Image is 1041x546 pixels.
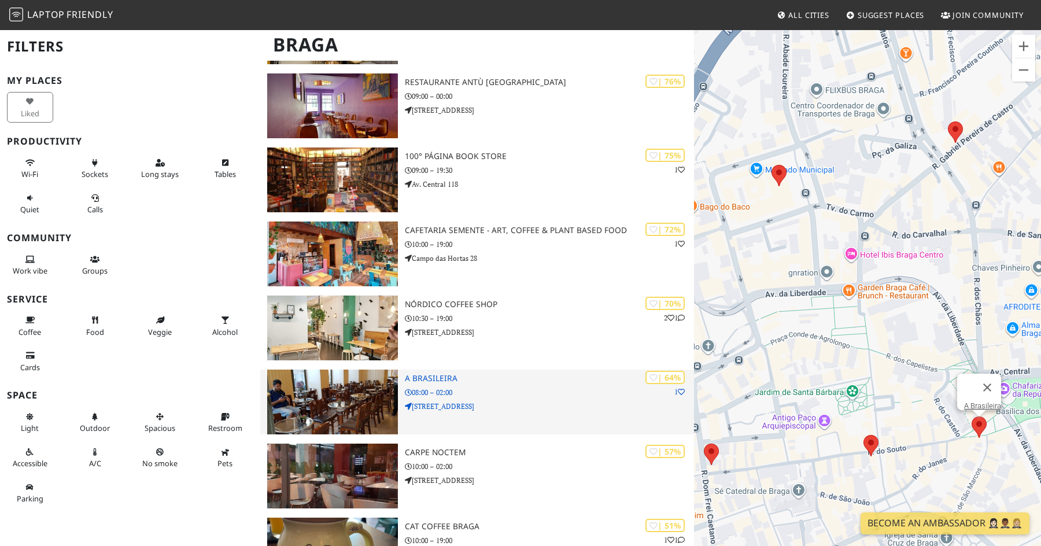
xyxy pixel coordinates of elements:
[80,423,110,433] span: Outdoor area
[405,374,694,383] h3: A Brasileira
[405,78,694,87] h3: Restaurante Antù [GEOGRAPHIC_DATA]
[7,390,253,401] h3: Space
[260,444,694,508] a: Carpe Noctem | 57% Carpe Noctem 10:00 – 02:00 [STREET_ADDRESS]
[1012,58,1035,82] button: Reduzir
[20,204,39,215] span: Quiet
[9,5,113,25] a: LaptopFriendly LaptopFriendly
[405,401,694,412] p: [STREET_ADDRESS]
[87,204,103,215] span: Video/audio calls
[405,300,694,309] h3: Nórdico Coffee Shop
[260,370,694,434] a: A Brasileira | 64% 1 A Brasileira 08:00 – 02:00 [STREET_ADDRESS]
[9,8,23,21] img: LaptopFriendly
[936,5,1028,25] a: Join Community
[1012,35,1035,58] button: Ampliar
[405,461,694,472] p: 10:00 – 02:00
[645,445,685,458] div: | 57%
[260,222,694,286] a: Cafetaria Semente - Art, Coffee & Plant Based Food | 72% 1 Cafetaria Semente - Art, Coffee & Plan...
[7,407,53,438] button: Light
[267,147,398,212] img: 100° Página Book store
[202,442,249,473] button: Pets
[267,444,398,508] img: Carpe Noctem
[858,10,925,20] span: Suggest Places
[664,534,685,545] p: 1 1
[217,458,232,468] span: Pet friendly
[82,265,108,276] span: Group tables
[645,371,685,384] div: | 64%
[405,226,694,235] h3: Cafetaria Semente - Art, Coffee & Plant Based Food
[7,75,253,86] h3: My Places
[405,105,694,116] p: [STREET_ADDRESS]
[405,535,694,546] p: 10:00 – 19:00
[212,327,238,337] span: Alcohol
[788,10,829,20] span: All Cities
[148,327,172,337] span: Veggie
[645,149,685,162] div: | 75%
[7,478,53,508] button: Parking
[7,233,253,244] h3: Community
[137,407,183,438] button: Spacious
[405,152,694,161] h3: 100° Página Book store
[664,312,685,323] p: 2 1
[405,253,694,264] p: Campo das Hortas 28
[405,475,694,486] p: [STREET_ADDRESS]
[7,311,53,341] button: Coffee
[67,8,113,21] span: Friendly
[405,239,694,250] p: 10:00 – 19:00
[86,327,104,337] span: Food
[142,458,178,468] span: Smoke free
[405,387,694,398] p: 08:00 – 02:00
[267,222,398,286] img: Cafetaria Semente - Art, Coffee & Plant Based Food
[267,73,398,138] img: Restaurante Antù Braga
[137,153,183,184] button: Long stays
[267,370,398,434] img: A Brasileira
[7,250,53,281] button: Work vibe
[202,311,249,341] button: Alcohol
[141,169,179,179] span: Long stays
[405,165,694,176] p: 09:00 – 19:30
[137,442,183,473] button: No smoke
[260,147,694,212] a: 100° Página Book store | 75% 1 100° Página Book store 09:00 – 19:30 Av. Central 118
[405,91,694,102] p: 09:00 – 00:00
[953,10,1024,20] span: Join Community
[7,294,253,305] h3: Service
[405,522,694,532] h3: Cat Coffee Braga
[27,8,65,21] span: Laptop
[645,519,685,532] div: | 51%
[645,223,685,236] div: | 72%
[20,362,40,372] span: Credit cards
[260,73,694,138] a: Restaurante Antù Braga | 76% Restaurante Antù [GEOGRAPHIC_DATA] 09:00 – 00:00 [STREET_ADDRESS]
[260,296,694,360] a: Nórdico Coffee Shop | 70% 21 Nórdico Coffee Shop 10:30 – 19:00 [STREET_ADDRESS]
[137,311,183,341] button: Veggie
[7,136,253,147] h3: Productivity
[72,153,119,184] button: Sockets
[202,407,249,438] button: Restroom
[21,423,39,433] span: Natural light
[841,5,929,25] a: Suggest Places
[202,153,249,184] button: Tables
[17,493,43,504] span: Parking
[264,29,692,61] h1: Braga
[7,346,53,377] button: Cards
[7,29,253,64] h2: Filters
[674,386,685,397] p: 1
[72,442,119,473] button: A/C
[145,423,175,433] span: Spacious
[208,423,242,433] span: Restroom
[405,327,694,338] p: [STREET_ADDRESS]
[19,327,41,337] span: Coffee
[215,169,236,179] span: Work-friendly tables
[7,189,53,219] button: Quiet
[72,311,119,341] button: Food
[72,250,119,281] button: Groups
[973,374,1001,401] button: Fechar
[13,458,47,468] span: Accessible
[405,313,694,324] p: 10:30 – 19:00
[7,442,53,473] button: Accessible
[674,238,685,249] p: 1
[82,169,108,179] span: Power sockets
[645,75,685,88] div: | 76%
[405,448,694,458] h3: Carpe Noctem
[72,407,119,438] button: Outdoor
[405,179,694,190] p: Av. Central 118
[267,296,398,360] img: Nórdico Coffee Shop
